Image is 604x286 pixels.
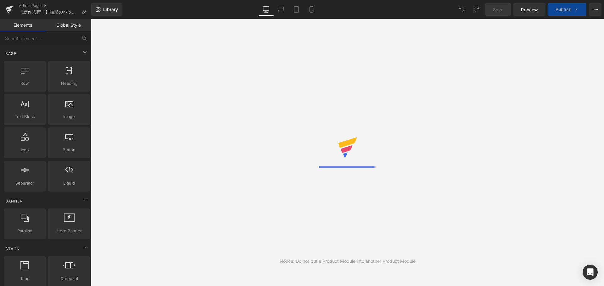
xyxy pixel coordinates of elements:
span: Banner [5,198,23,204]
a: New Library [91,3,122,16]
span: Save [493,6,503,13]
span: Button [50,147,88,153]
span: Heading [50,80,88,87]
a: Laptop [274,3,289,16]
span: Separator [6,180,44,186]
div: Notice: Do not put a Product Module into another Product Module [280,258,416,265]
a: Article Pages [19,3,91,8]
a: Desktop [259,3,274,16]
button: More [589,3,601,16]
span: Stack [5,246,20,252]
button: Undo [455,3,468,16]
span: Liquid [50,180,88,186]
span: Row [6,80,44,87]
span: Hero Banner [50,228,88,234]
div: Open Intercom Messenger [583,265,598,280]
a: Mobile [304,3,319,16]
span: Publish [556,7,571,12]
span: Image [50,113,88,120]
span: Tabs [6,275,44,282]
a: Preview [513,3,545,16]
a: Global Style [46,19,91,31]
span: Base [5,51,17,57]
span: Parallax [6,228,44,234]
span: Text Block [6,113,44,120]
span: Icon [6,147,44,153]
span: Carousel [50,275,88,282]
span: Preview [521,6,538,13]
span: Library [103,7,118,12]
span: 【新作入荷！】猫形のバッグチャームや新作のバッグ・ポーチなどが発売！ [19,9,79,14]
button: Redo [470,3,483,16]
button: Publish [548,3,586,16]
a: Tablet [289,3,304,16]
